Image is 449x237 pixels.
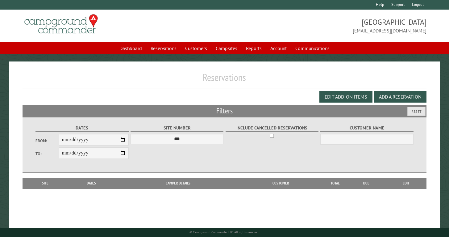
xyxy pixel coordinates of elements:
a: Reports [242,42,265,54]
button: Edit Add-on Items [319,91,372,103]
label: From: [35,138,59,144]
th: Due [347,178,385,189]
button: Reset [407,107,426,116]
small: © Campground Commander LLC. All rights reserved. [189,230,259,234]
label: Dates [35,125,128,132]
img: Campground Commander [23,12,100,36]
a: Communications [292,42,333,54]
label: To: [35,151,59,157]
th: Camper Details [117,178,239,189]
span: [GEOGRAPHIC_DATA] [EMAIL_ADDRESS][DOMAIN_NAME] [225,17,427,34]
a: Account [267,42,290,54]
label: Include Cancelled Reservations [226,125,318,132]
th: Total [322,178,347,189]
a: Campsites [212,42,241,54]
th: Site [26,178,65,189]
th: Dates [65,178,117,189]
th: Customer [239,178,322,189]
h2: Filters [23,105,427,117]
a: Customers [181,42,211,54]
a: Dashboard [116,42,146,54]
a: Reservations [147,42,180,54]
label: Customer Name [320,125,413,132]
button: Add a Reservation [374,91,426,103]
label: Site Number [131,125,223,132]
th: Edit [385,178,426,189]
h1: Reservations [23,71,427,88]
